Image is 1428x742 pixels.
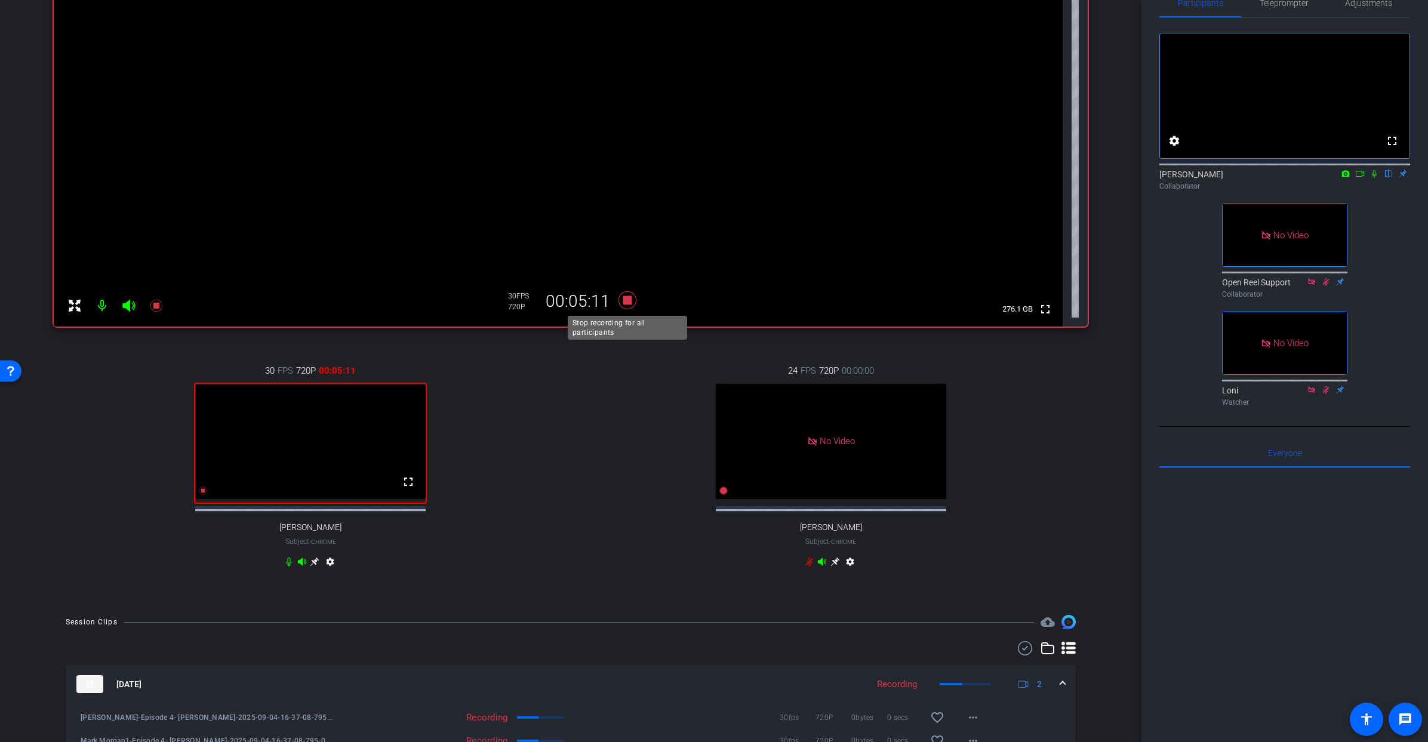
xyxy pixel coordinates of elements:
[871,678,923,691] div: Recording
[800,522,862,532] span: [PERSON_NAME]
[116,678,141,691] span: [DATE]
[801,364,816,377] span: FPS
[820,436,855,447] span: No Video
[1398,712,1412,726] mat-icon: message
[1159,181,1410,192] div: Collaborator
[930,710,944,725] mat-icon: favorite_border
[998,302,1037,316] span: 276.1 GB
[309,537,311,546] span: -
[1041,615,1055,629] mat-icon: cloud_upload
[516,292,529,300] span: FPS
[538,291,618,312] div: 00:05:11
[780,712,815,723] span: 30fps
[319,364,356,377] span: 00:05:11
[265,364,275,377] span: 30
[842,364,874,377] span: 00:00:00
[1385,134,1399,148] mat-icon: fullscreen
[805,536,856,547] span: Subject
[81,712,333,723] span: [PERSON_NAME]-Episode 4- [PERSON_NAME]-2025-09-04-16-37-08-795-1
[568,316,687,340] div: Stop recording for all participants
[831,538,856,545] span: Chrome
[843,557,857,571] mat-icon: settings
[819,364,839,377] span: 720P
[1222,289,1347,300] div: Collaborator
[1038,302,1052,316] mat-icon: fullscreen
[285,536,336,547] span: Subject
[1359,712,1374,726] mat-icon: accessibility
[1222,397,1347,408] div: Watcher
[1222,276,1347,300] div: Open Reel Support
[1273,337,1309,348] span: No Video
[508,291,538,301] div: 30
[508,302,538,312] div: 720P
[1159,168,1410,192] div: [PERSON_NAME]
[311,538,336,545] span: Chrome
[278,364,293,377] span: FPS
[851,712,887,723] span: 0bytes
[1273,230,1309,241] span: No Video
[296,364,316,377] span: 720P
[788,364,798,377] span: 24
[66,616,118,628] div: Session Clips
[829,537,831,546] span: -
[66,665,1076,703] mat-expansion-panel-header: thumb-nail[DATE]Recording2
[1041,615,1055,629] span: Destinations for your clips
[966,710,980,725] mat-icon: more_horiz
[815,712,851,723] span: 720P
[1037,678,1042,691] span: 2
[333,712,513,723] div: Recording
[887,712,923,723] span: 0 secs
[323,557,337,571] mat-icon: settings
[1061,615,1076,629] img: Session clips
[76,675,103,693] img: thumb-nail
[1381,168,1396,178] mat-icon: flip
[1222,384,1347,408] div: Loni
[1268,449,1302,457] span: Everyone
[1167,134,1181,148] mat-icon: settings
[279,522,341,532] span: [PERSON_NAME]
[401,475,416,489] mat-icon: fullscreen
